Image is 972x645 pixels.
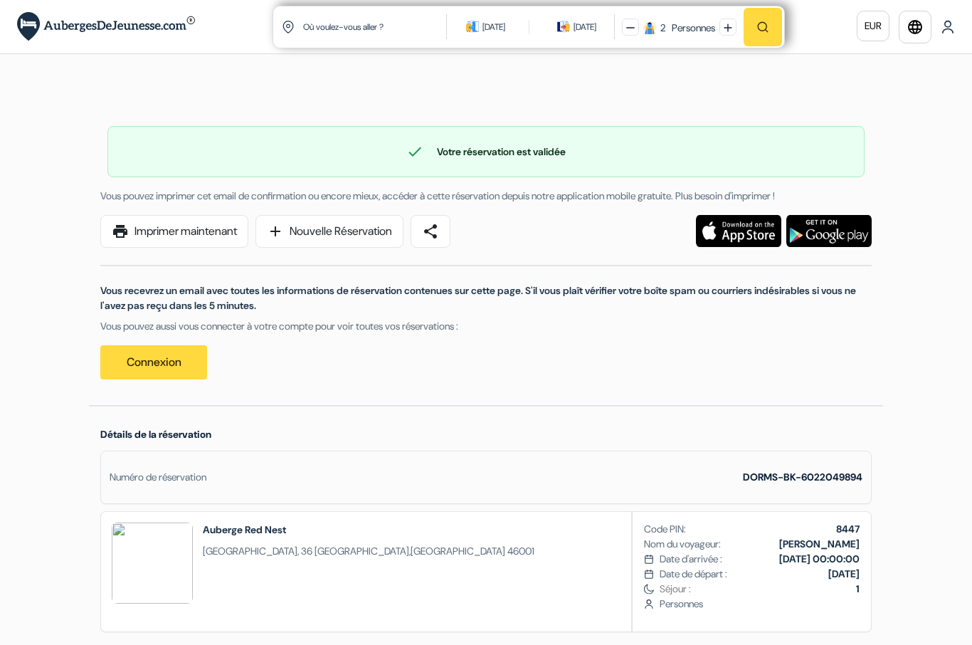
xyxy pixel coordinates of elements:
[660,21,665,36] div: 2
[411,545,505,557] span: [GEOGRAPHIC_DATA]
[779,552,860,565] b: [DATE] 00:00:00
[203,523,534,537] h2: Auberge Red Nest
[660,552,722,567] span: Date d'arrivée :
[112,523,193,604] img: UjQBP1JnUmgOPwdg
[507,545,534,557] span: 46001
[411,215,450,248] a: share
[836,523,860,535] b: 8447
[899,11,931,43] a: language
[660,597,860,612] span: Personnes
[828,567,860,580] b: [DATE]
[267,223,284,240] span: add
[100,345,207,379] a: Connexion
[660,567,727,582] span: Date de départ :
[302,9,449,44] input: Ville, université ou logement
[112,223,129,240] span: print
[100,215,248,248] a: printImprimer maintenant
[100,283,872,313] p: Vous recevrez un email avec toutes les informations de réservation contenues sur cette page. S'il...
[100,319,872,334] p: Vous pouvez aussi vous connecter à votre compte pour voir toutes vos réservations :
[482,20,505,34] div: [DATE]
[17,12,195,41] img: AubergesDeJeunesse.com
[466,20,479,33] img: calendarIcon icon
[406,143,423,160] span: check
[779,537,860,550] b: [PERSON_NAME]
[100,189,775,202] span: Vous pouvez imprimer cet email de confirmation ou encore mieux, accéder à cette réservation depui...
[422,223,439,240] span: share
[557,20,570,33] img: calendarIcon icon
[786,215,872,247] img: Téléchargez l'application gratuite
[110,470,206,485] div: Numéro de réservation
[255,215,403,248] a: addNouvelle Réservation
[856,582,860,595] b: 1
[643,21,656,34] img: guest icon
[660,582,860,597] span: Séjour :
[743,471,862,483] strong: DORMS-BK-6022049894
[100,428,211,441] span: Détails de la réservation
[667,21,715,36] div: Personnes
[857,11,889,41] a: EUR
[315,545,409,557] span: [GEOGRAPHIC_DATA]
[644,522,686,537] span: Code PIN:
[282,21,295,33] img: location icon
[696,215,781,247] img: Téléchargez l'application gratuite
[644,537,721,552] span: Nom du voyageur:
[724,23,732,32] img: plus
[626,23,635,32] img: minus
[574,20,596,34] div: [DATE]
[203,544,534,559] span: ,
[907,19,924,36] i: language
[941,20,955,34] img: User Icon
[203,545,312,557] span: [GEOGRAPHIC_DATA], 36
[108,143,864,160] div: Votre réservation est validée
